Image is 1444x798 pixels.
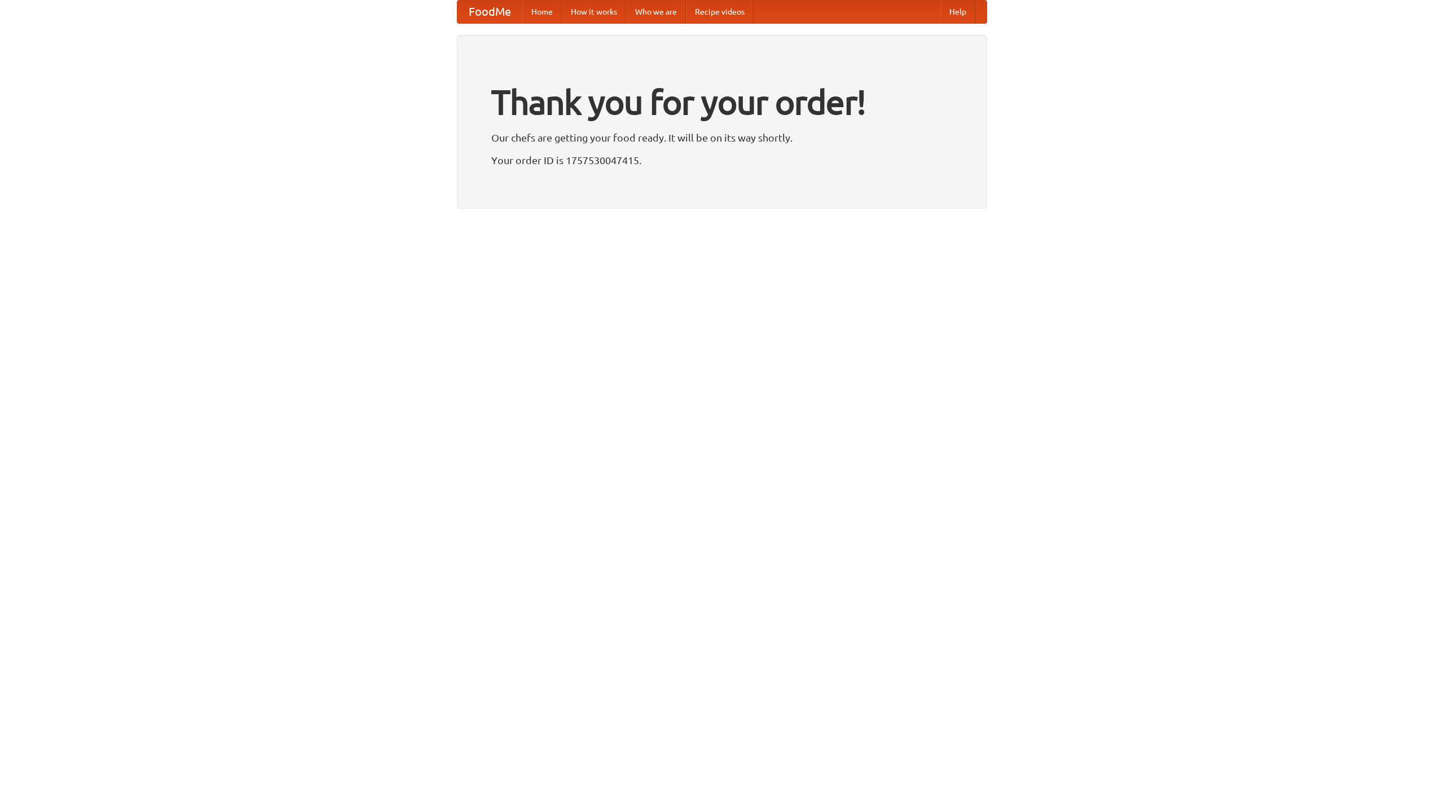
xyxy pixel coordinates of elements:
a: Home [522,1,562,23]
p: Your order ID is 1757530047415. [491,152,953,169]
a: How it works [562,1,626,23]
a: Who we are [626,1,686,23]
a: Recipe videos [686,1,754,23]
a: Help [940,1,975,23]
h1: Thank you for your order! [491,75,953,129]
p: Our chefs are getting your food ready. It will be on its way shortly. [491,129,953,146]
a: FoodMe [457,1,522,23]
